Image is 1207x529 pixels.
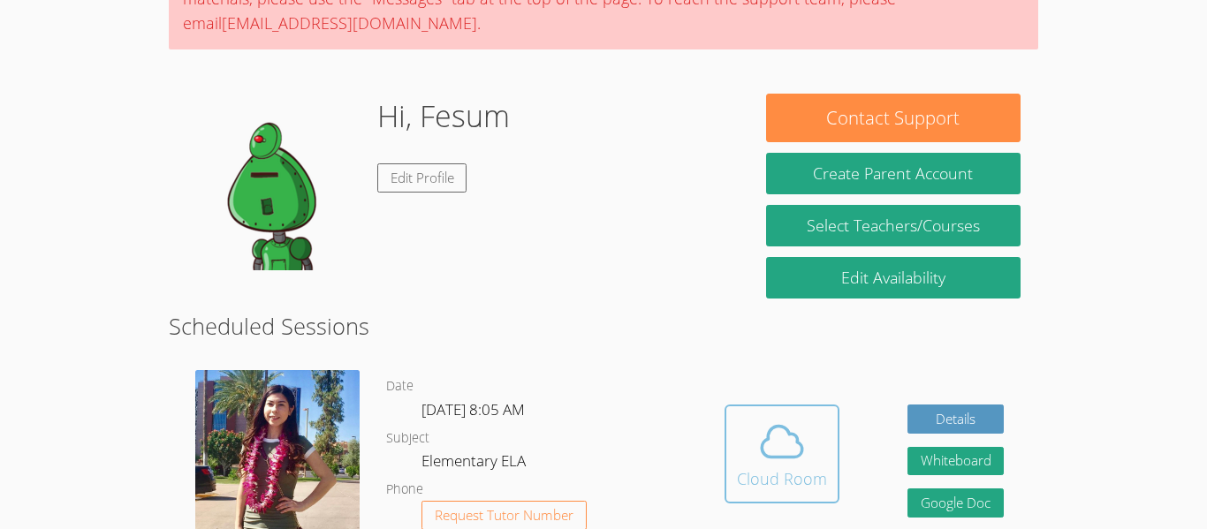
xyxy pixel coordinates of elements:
[435,509,573,522] span: Request Tutor Number
[386,427,429,450] dt: Subject
[186,94,363,270] img: default.png
[386,479,423,501] dt: Phone
[377,163,467,193] a: Edit Profile
[421,449,529,479] dd: Elementary ELA
[766,153,1021,194] button: Create Parent Account
[386,375,414,397] dt: Date
[907,404,1005,434] a: Details
[725,404,839,503] button: Cloud Room
[421,399,525,419] span: [DATE] 8:05 AM
[766,94,1021,142] button: Contact Support
[766,257,1021,299] a: Edit Availability
[907,488,1005,518] a: Google Doc
[169,309,1038,343] h2: Scheduled Sessions
[737,466,827,491] div: Cloud Room
[907,447,1005,476] button: Whiteboard
[377,94,510,139] h1: Hi, Fesum
[766,205,1021,246] a: Select Teachers/Courses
